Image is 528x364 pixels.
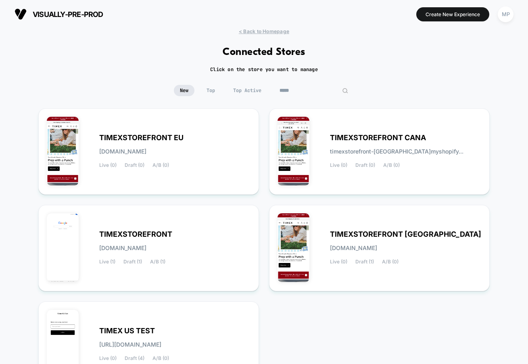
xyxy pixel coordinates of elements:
span: Live (0) [99,162,117,168]
span: [URL][DOMAIN_NAME] [99,342,161,347]
span: Top [200,85,221,96]
span: Draft (1) [123,259,142,265]
span: [DOMAIN_NAME] [330,245,377,251]
button: visually-pre-prod [12,8,106,21]
h2: Click on the store you want to manage [210,66,318,73]
span: [DOMAIN_NAME] [99,149,146,154]
span: TIMEXSTOREFRONT [GEOGRAPHIC_DATA] [330,231,481,237]
img: TIMEXSTOREFRONT_UK [278,213,309,282]
img: edit [342,88,348,94]
span: [DOMAIN_NAME] [99,245,146,251]
span: Live (0) [330,162,347,168]
span: A/B (0) [152,356,169,361]
button: Create New Experience [416,7,489,21]
img: TIMEXSTOREFRONT_CANADA [278,117,309,185]
span: Draft (4) [125,356,144,361]
button: MP [495,6,516,23]
span: Draft (1) [355,259,374,265]
img: TIMEXSTOREFRONT [47,213,79,282]
span: Live (1) [99,259,115,265]
span: visually-pre-prod [33,10,103,19]
span: Live (0) [330,259,347,265]
span: Draft (0) [125,162,144,168]
span: Top Active [227,85,267,96]
span: TIMEXSTOREFRONT CANA [330,135,426,141]
span: A/B (0) [152,162,169,168]
span: Draft (0) [355,162,375,168]
h1: Connected Stores [223,46,305,58]
span: TIMEXSTOREFRONT EU [99,135,184,141]
span: < Back to Homepage [239,28,289,34]
img: Visually logo [15,8,27,20]
span: TIMEXSTOREFRONT [99,231,172,237]
div: MP [498,6,513,22]
span: A/B (1) [150,259,165,265]
span: A/B (0) [383,162,400,168]
span: TIMEX US TEST [99,328,155,334]
img: TIMEXSTOREFRONT_EU [47,117,79,185]
span: Live (0) [99,356,117,361]
span: New [174,85,194,96]
span: timexstorefront-[GEOGRAPHIC_DATA]myshopify... [330,149,463,154]
span: A/B (0) [382,259,399,265]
